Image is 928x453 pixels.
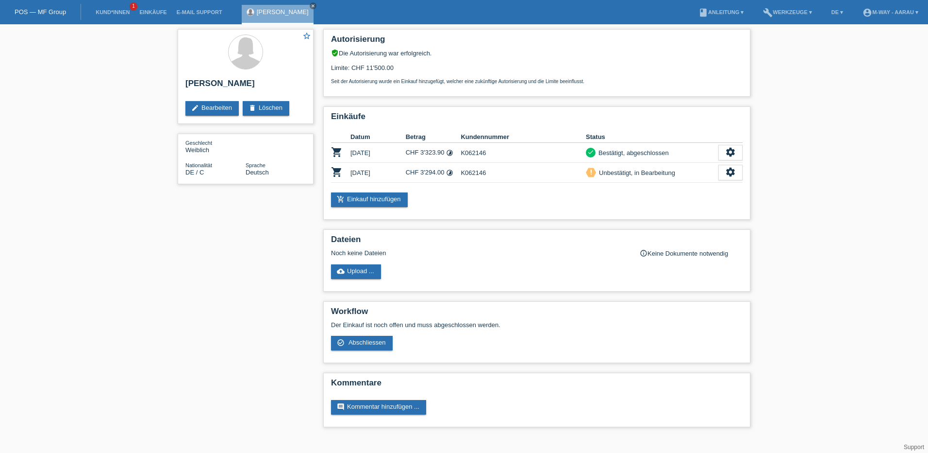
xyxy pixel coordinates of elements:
td: K062146 [461,143,586,163]
h2: Workflow [331,307,743,321]
a: add_shopping_cartEinkauf hinzufügen [331,192,408,207]
i: star_border [302,32,311,40]
div: Weiblich [185,139,246,154]
th: Status [586,131,718,143]
div: Bestätigt, abgeschlossen [596,148,669,158]
i: Fixe Raten (36 Raten) [446,149,453,157]
a: buildWerkzeuge ▾ [758,9,817,15]
i: POSP00003580 [331,146,343,158]
i: Fixe Raten (24 Raten) [446,169,453,176]
i: cloud_upload [337,267,345,275]
span: Geschlecht [185,140,212,146]
i: close [311,3,315,8]
a: account_circlem-way - Aarau ▾ [858,9,923,15]
th: Datum [350,131,406,143]
span: Sprache [246,162,265,168]
div: Keine Dokumente notwendig [640,249,743,257]
i: edit [191,104,199,112]
h2: Kommentare [331,378,743,393]
span: Abschliessen [348,339,386,346]
a: commentKommentar hinzufügen ... [331,400,426,415]
a: editBearbeiten [185,101,239,116]
i: add_shopping_cart [337,195,345,203]
i: book [698,8,708,17]
i: settings [725,147,736,157]
div: Noch keine Dateien [331,249,628,257]
a: Einkäufe [134,9,171,15]
a: bookAnleitung ▾ [694,9,748,15]
div: Die Autorisierung war erfolgreich. [331,49,743,57]
a: Kund*innen [91,9,134,15]
span: 1 [130,2,137,11]
td: K062146 [461,163,586,183]
a: cloud_uploadUpload ... [331,264,381,279]
i: settings [725,167,736,177]
a: deleteLöschen [243,101,289,116]
i: build [763,8,773,17]
span: Deutschland / C / 05.01.2001 [185,169,204,176]
a: Support [904,444,924,451]
div: Limite: CHF 11'500.00 [331,57,743,84]
a: POS — MF Group [15,8,66,16]
i: account_circle [862,8,872,17]
i: check [587,149,594,156]
i: check_circle_outline [337,339,345,347]
i: delete [249,104,256,112]
td: CHF 3'294.00 [406,163,461,183]
h2: [PERSON_NAME] [185,79,306,93]
a: check_circle_outline Abschliessen [331,336,393,350]
p: Der Einkauf ist noch offen und muss abgeschlossen werden. [331,321,743,329]
i: verified_user [331,49,339,57]
p: Seit der Autorisierung wurde ein Einkauf hinzugefügt, welcher eine zukünftige Autorisierung und d... [331,79,743,84]
th: Betrag [406,131,461,143]
i: priority_high [588,169,595,175]
a: DE ▾ [827,9,848,15]
i: POSP00027161 [331,166,343,178]
div: Unbestätigt, in Bearbeitung [596,168,675,178]
span: Deutsch [246,169,269,176]
th: Kundennummer [461,131,586,143]
h2: Einkäufe [331,112,743,126]
td: [DATE] [350,163,406,183]
span: Nationalität [185,162,212,168]
i: comment [337,403,345,411]
h2: Dateien [331,235,743,249]
a: E-Mail Support [172,9,227,15]
td: [DATE] [350,143,406,163]
h2: Autorisierung [331,35,743,49]
a: star_border [302,32,311,42]
a: close [310,2,316,9]
td: CHF 3'323.90 [406,143,461,163]
a: [PERSON_NAME] [257,8,309,16]
i: info_outline [640,249,647,257]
